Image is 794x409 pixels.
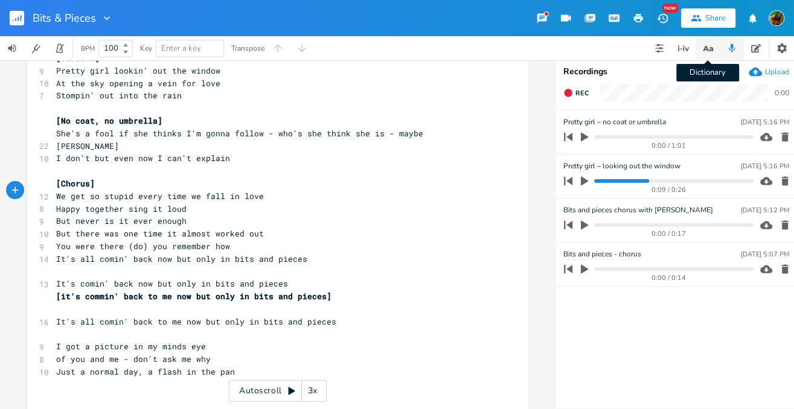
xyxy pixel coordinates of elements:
button: Dictionary [696,36,720,60]
img: Susan Rowe [769,10,784,26]
span: We get so stupid every time we fall in love [56,191,264,201]
button: Upload [749,65,789,78]
div: Key [140,45,152,52]
div: BPM [81,45,95,52]
div: [DATE] 5:16 PM [741,163,789,170]
span: Rec [575,89,589,98]
span: It's all comin' back to me now but only in bits and pieces [56,316,336,327]
span: I got a picture in my minds eye [56,341,206,352]
span: Pretty girl – looking out the window [563,160,680,172]
div: Autoscroll [229,380,327,402]
span: [No coat, no umbrella] [56,115,162,126]
span: But never is it ever enough [56,215,187,226]
span: You were there (do) you remember how [56,241,230,252]
div: 0:09 / 0:26 [584,186,754,193]
span: Bits and pieces chorus with [PERSON_NAME] [563,204,713,216]
div: 0:00 / 0:14 [584,274,754,281]
span: [it's commin' back to me now but only in bits and pieces] [56,291,331,302]
div: Share [705,13,726,24]
div: Transpose [231,45,264,52]
span: It's all comin' back now but only in bits and pieces [56,253,307,264]
span: Pretty girl – no coat or umbrella [563,116,666,128]
span: Pretty girl lookin' out the window [56,65,220,76]
span: Happy together sing it loud [56,203,187,214]
div: [DATE] 5:16 PM [741,119,789,125]
span: Bits and pieces - chorus [563,249,641,260]
button: Rec [559,83,594,103]
div: 3x [302,380,324,402]
span: It's comin' back now but only in bits and pieces [56,278,288,289]
span: of you and me - don't ask me why [56,354,211,364]
span: But there was one time it almost worked out [56,228,264,239]
div: 0:00 [775,89,789,97]
span: Just a normal day, a flash in the pan [56,366,235,377]
span: Bits & Pieces [33,13,96,24]
div: New [662,4,678,13]
span: She's a fool if she thinks I'm gonna follow - who's she think she is - maybe [PERSON_NAME] [56,128,428,151]
span: At the sky opening a vein for love [56,78,220,89]
span: [Chorus] [56,178,95,189]
span: I don't but even now I can't explain [56,153,230,163]
span: Stompin' out into the rain [56,90,182,101]
button: Share [681,8,735,28]
span: Enter a key [161,43,201,54]
div: Recordings [563,68,790,76]
div: [DATE] 5:07 PM [741,251,789,258]
div: 0:00 / 0:17 [584,230,754,237]
div: [DATE] 5:12 PM [741,207,789,214]
div: 0:00 / 1:01 [584,142,754,149]
button: New [650,7,674,29]
div: Upload [765,67,789,77]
